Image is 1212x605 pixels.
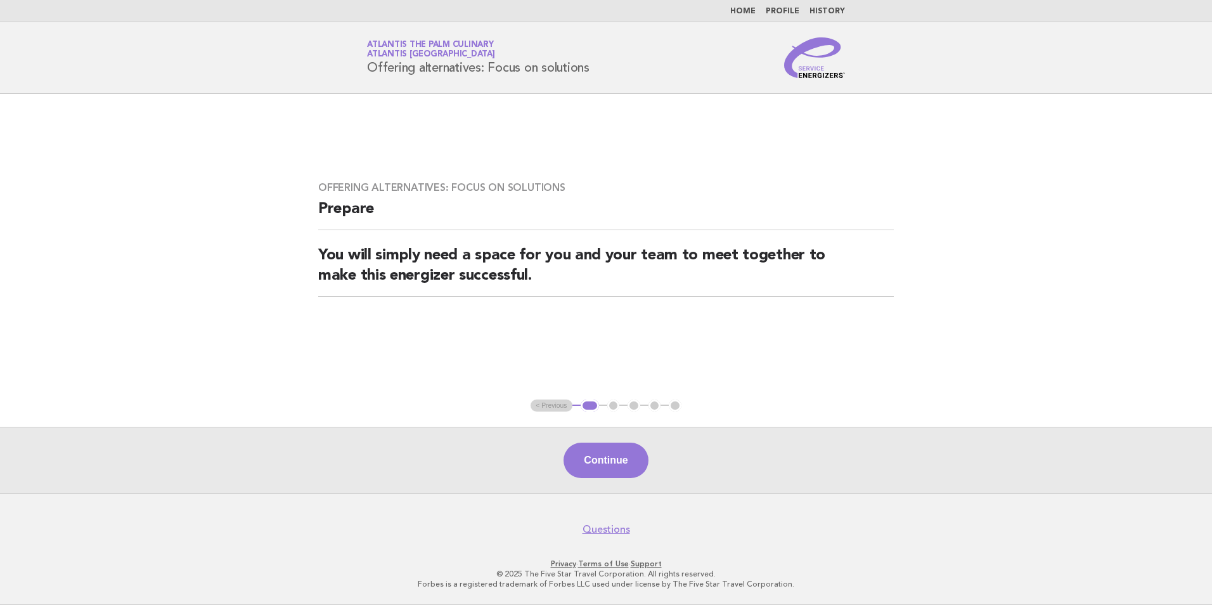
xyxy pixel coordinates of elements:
[564,443,648,478] button: Continue
[730,8,756,15] a: Home
[766,8,799,15] a: Profile
[218,579,994,589] p: Forbes is a registered trademark of Forbes LLC used under license by The Five Star Travel Corpora...
[318,245,894,297] h2: You will simply need a space for you and your team to meet together to make this energizer succes...
[583,523,630,536] a: Questions
[809,8,845,15] a: History
[578,559,629,568] a: Terms of Use
[367,41,495,58] a: Atlantis The Palm CulinaryAtlantis [GEOGRAPHIC_DATA]
[218,569,994,579] p: © 2025 The Five Star Travel Corporation. All rights reserved.
[631,559,662,568] a: Support
[318,181,894,194] h3: Offering alternatives: Focus on solutions
[367,51,495,59] span: Atlantis [GEOGRAPHIC_DATA]
[218,559,994,569] p: · ·
[784,37,845,78] img: Service Energizers
[367,41,590,74] h1: Offering alternatives: Focus on solutions
[318,199,894,230] h2: Prepare
[551,559,576,568] a: Privacy
[581,400,599,412] button: 1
